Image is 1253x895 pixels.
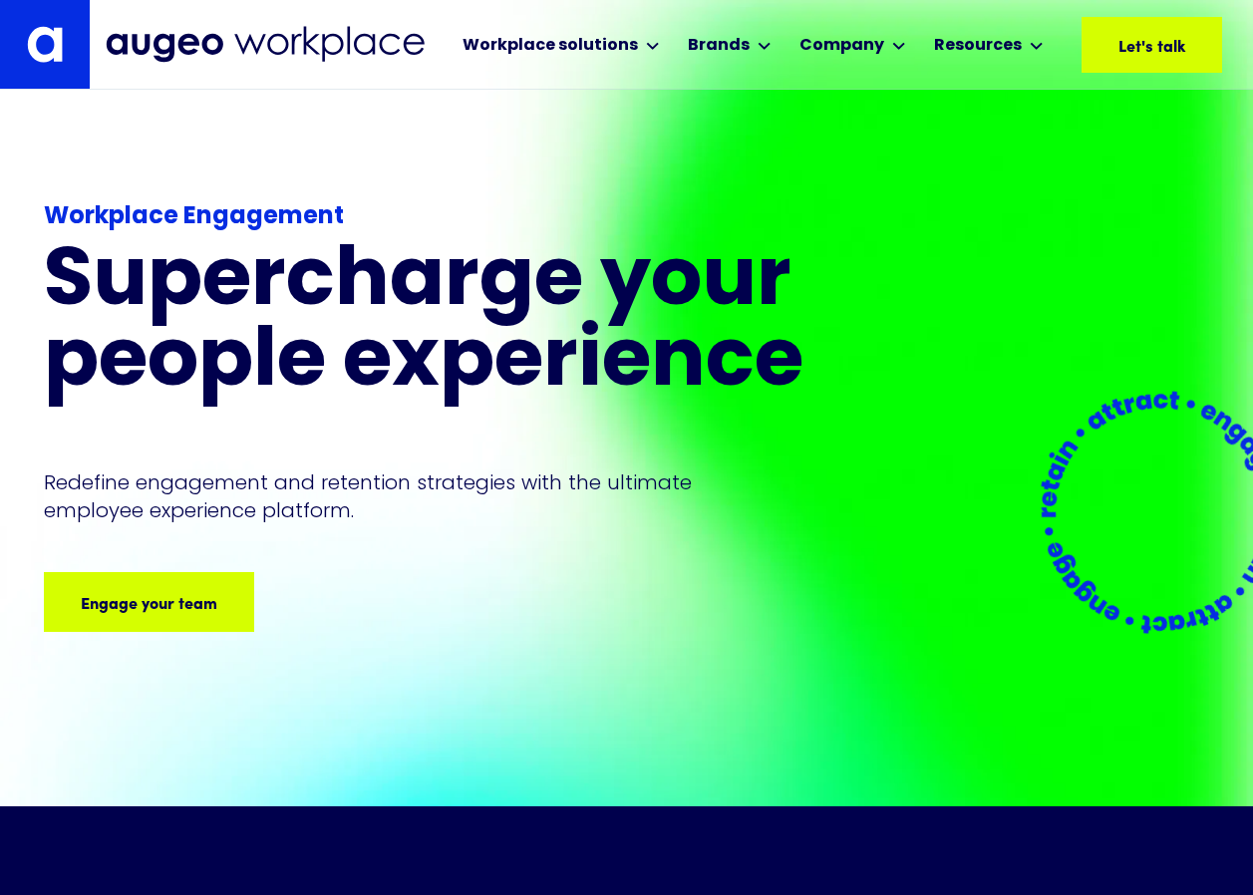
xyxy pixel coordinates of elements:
img: Augeo's "a" monogram decorative logo in white. [27,26,63,63]
a: Let's talk [1082,17,1222,73]
div: Brands [688,34,750,58]
div: Resources [934,34,1022,58]
img: Augeo Workplace business unit full logo in mignight blue. [106,26,425,63]
h1: Supercharge your people experience [44,243,905,405]
div: Workplace solutions [463,34,638,58]
div: Workplace Engagement [44,199,905,235]
a: Engage your team [44,572,254,632]
p: Redefine engagement and retention strategies with the ultimate employee experience platform. [44,468,730,524]
div: Company [799,34,884,58]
